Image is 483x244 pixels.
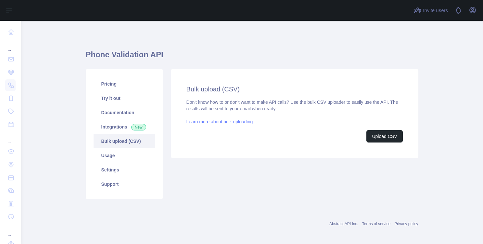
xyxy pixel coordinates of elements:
[94,177,155,191] a: Support
[131,124,146,130] span: New
[186,85,403,94] h2: Bulk upload (CSV)
[329,222,358,226] a: Abstract API Inc.
[186,119,253,124] a: Learn more about bulk uploading
[94,77,155,91] a: Pricing
[5,39,16,52] div: ...
[94,120,155,134] a: Integrations New
[5,131,16,144] div: ...
[94,91,155,105] a: Try it out
[94,105,155,120] a: Documentation
[186,99,403,142] div: Don't know how to or don't want to make API calls? Use the bulk CSV uploader to easily use the AP...
[423,7,448,14] span: Invite users
[362,222,390,226] a: Terms of service
[394,222,418,226] a: Privacy policy
[94,148,155,163] a: Usage
[366,130,402,142] button: Upload CSV
[86,49,418,65] h1: Phone Validation API
[5,224,16,237] div: ...
[94,163,155,177] a: Settings
[94,134,155,148] a: Bulk upload (CSV)
[413,5,449,16] button: Invite users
